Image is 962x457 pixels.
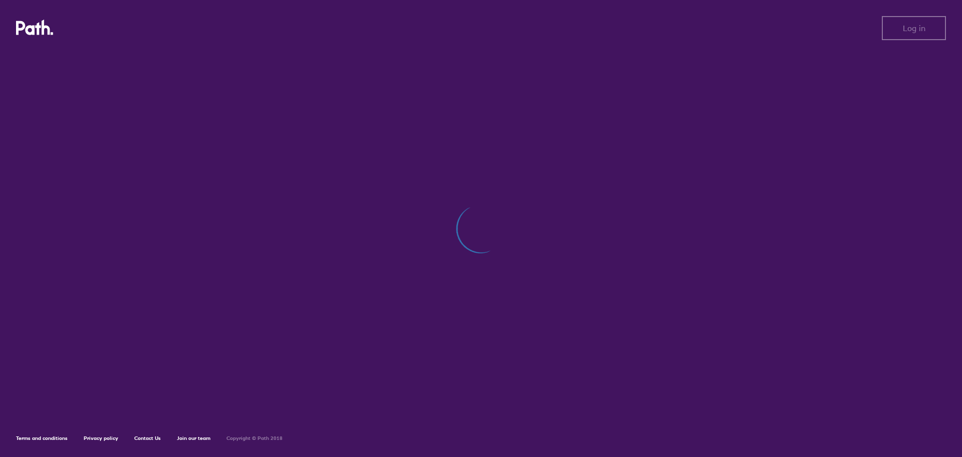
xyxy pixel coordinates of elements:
a: Privacy policy [84,435,118,441]
span: Log in [903,24,925,33]
button: Log in [882,16,946,40]
h6: Copyright © Path 2018 [226,435,283,441]
a: Join our team [177,435,210,441]
a: Contact Us [134,435,161,441]
a: Terms and conditions [16,435,68,441]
